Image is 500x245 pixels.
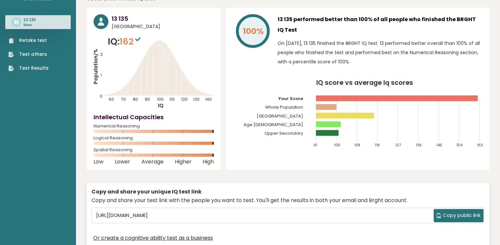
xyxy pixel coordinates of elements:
[141,160,164,163] span: Average
[203,160,214,163] span: High
[145,96,150,102] tspan: 90
[181,96,188,102] tspan: 120
[265,130,303,136] tspan: Upper Secondary
[120,35,142,48] span: 162
[100,93,102,99] tspan: 0
[94,113,214,122] h4: Intellectual Capacities
[205,96,212,102] tspan: 140
[244,122,303,128] tspan: Age [DEMOGRAPHIC_DATA]
[334,143,340,148] tspan: 100
[94,125,214,127] span: Numerical Reasoning
[9,37,49,44] a: Retake test
[278,14,482,35] h3: 13 135 performed better than 100% of all people who finished the BRGHT IQ Test
[243,25,264,37] tspan: 100%
[94,149,214,151] span: Spatial Reasoning
[443,212,481,219] span: Copy public link
[416,143,422,148] tspan: 136
[121,96,126,102] tspan: 70
[112,14,214,23] h3: 13 135
[115,160,130,163] span: Lower
[92,49,99,84] tspan: Population/%
[170,96,175,102] tspan: 110
[265,104,303,110] tspan: Whole Population
[100,72,102,78] tspan: 1
[158,102,164,109] tspan: IQ
[94,160,103,163] span: Low
[92,196,484,204] div: Copy and share your test link with the people you want to test. You'll get the results in both yo...
[100,52,103,57] tspan: 2
[354,143,360,148] tspan: 109
[436,143,442,148] tspan: 145
[257,113,303,119] tspan: [GEOGRAPHIC_DATA]
[109,96,114,102] tspan: 60
[278,95,303,102] tspan: Your Score
[94,137,214,139] span: Logical Reasoning
[23,23,36,27] p: None
[456,143,462,148] tspan: 154
[23,17,36,22] h3: 13 135
[174,160,191,163] span: Higher
[193,96,200,102] tspan: 130
[375,143,380,148] tspan: 118
[9,51,49,58] a: Test others
[477,143,483,148] tspan: 163
[278,39,482,66] p: On [DATE], 13 135 finished the BRGHT IQ test. 13 performed better overall than 100% of all people...
[434,209,483,222] button: Copy public link
[14,18,19,26] text: 11
[112,23,214,30] span: [GEOGRAPHIC_DATA]
[316,78,413,87] tspan: IQ score vs average Iq scores
[93,234,213,242] a: Or create a cognitive ability test as a business
[157,96,164,102] tspan: 100
[133,96,138,102] tspan: 80
[92,188,484,196] div: Copy and share your unique IQ test link
[9,65,49,72] a: Test Results
[108,35,142,48] p: IQ:
[395,143,401,148] tspan: 127
[314,143,317,148] tspan: 91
